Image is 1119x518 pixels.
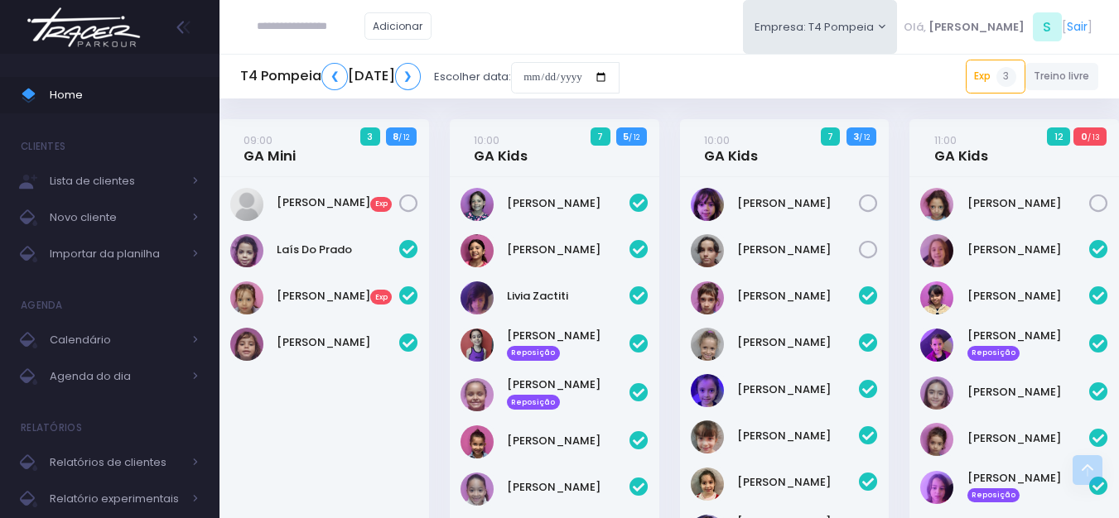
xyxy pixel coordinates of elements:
a: 11:00GA Kids [934,132,988,165]
strong: 0 [1081,130,1088,143]
a: Exp3 [966,60,1025,93]
a: [PERSON_NAME] [507,433,629,449]
img: Gabriela Jordão Natacci [920,471,953,504]
span: Lista de clientes [50,170,182,192]
img: Luísa Veludo Uchôa [230,281,263,314]
img: Emilia Rodrigues [920,423,953,456]
a: [PERSON_NAME] Reposição [967,470,1090,503]
small: 11:00 [934,132,957,148]
a: ❮ [321,63,348,90]
img: Clarice Lopes [920,281,953,314]
a: Adicionar [364,12,432,40]
strong: 3 [853,130,859,143]
small: / 13 [1088,132,1100,142]
h4: Clientes [21,130,65,163]
small: / 12 [398,132,409,142]
a: 10:00GA Kids [474,132,528,165]
img: Alice Ouafa [691,188,724,221]
a: Sair [1067,18,1088,36]
img: Isabela Sandes [461,234,494,267]
span: S [1033,12,1062,41]
a: [PERSON_NAME] [737,334,860,351]
span: Home [50,84,199,106]
img: Helena Zanchetta [691,420,724,453]
span: 12 [1047,127,1070,146]
span: Importar da planilha [50,243,182,265]
img: Aurora Andreoni Mello [920,234,953,267]
img: Julia Pinotti [920,188,953,221]
span: [PERSON_NAME] [928,19,1025,36]
img: Eloah Meneguim Tenorio [920,377,953,410]
a: ❯ [395,63,422,90]
a: [PERSON_NAME] [967,288,1090,305]
span: Relatórios de clientes [50,452,182,473]
a: [PERSON_NAME] Reposição [507,328,629,361]
a: Treino livre [1025,63,1099,90]
h5: T4 Pompeia [DATE] [240,63,421,90]
img: Carmen Borga Le Guevellou [691,281,724,314]
img: Maria Eduarda Nogueira Missao [461,378,494,411]
a: [PERSON_NAME] [737,474,860,491]
img: Laís do Prado Pereira Alves [230,234,263,267]
a: 09:00GA Mini [244,132,296,165]
a: [PERSON_NAME] [967,195,1090,212]
a: [PERSON_NAME] [507,479,629,496]
span: Novo cliente [50,207,182,228]
a: [PERSON_NAME] [737,195,860,212]
small: 10:00 [474,132,499,148]
a: [PERSON_NAME] [737,242,860,258]
a: [PERSON_NAME] Reposição [967,328,1090,361]
a: [PERSON_NAME] [277,334,399,351]
strong: 5 [623,130,629,143]
span: Relatório experimentais [50,488,182,510]
small: / 12 [859,132,870,142]
small: 09:00 [244,132,273,148]
a: Laís Do Prado [277,242,399,258]
div: Escolher data: [240,58,620,96]
a: [PERSON_NAME] [737,428,860,444]
img: Luiza Chimionato [230,188,263,221]
span: Calendário [50,329,182,351]
h4: Agenda [21,289,63,322]
span: Exp [370,197,392,212]
a: [PERSON_NAME]Exp [277,194,399,211]
span: Reposição [967,346,1020,361]
span: Reposição [967,488,1020,503]
img: Luiza Lobello Demônaco [691,234,724,267]
a: [PERSON_NAME] [967,384,1090,400]
span: 7 [591,127,610,146]
img: Cecília Mello [691,328,724,361]
small: / 12 [629,132,639,142]
img: Irene Zylbersztajn de Sá [461,188,494,221]
a: 10:00GA Kids [704,132,758,165]
h4: Relatórios [21,411,82,444]
small: 10:00 [704,132,730,148]
img: Diana Rosa Oliveira [920,329,953,362]
img: Livia Zactiti Jobim [461,281,494,314]
a: [PERSON_NAME] [507,242,629,258]
a: [PERSON_NAME] [967,430,1090,447]
div: [ ] [897,8,1098,46]
img: Manuela Mattosinho Sfeir [461,329,494,362]
span: 3 [996,67,1016,87]
a: [PERSON_NAME] Reposição [507,377,629,410]
a: [PERSON_NAME] [737,381,860,398]
a: [PERSON_NAME]Exp [277,288,399,305]
img: Sofia Sandes [461,472,494,506]
img: Luísa do Prado Pereira Alves [230,328,263,361]
span: Reposição [507,395,560,410]
strong: 8 [393,130,398,143]
img: STELLA ARAUJO LAGUNA [461,425,494,458]
span: Olá, [904,19,926,36]
a: [PERSON_NAME] [737,288,860,305]
span: Agenda do dia [50,366,182,387]
span: 7 [821,127,841,146]
a: Livia Zactiti [507,288,629,305]
img: Helena Mendes Leone [691,374,724,407]
a: [PERSON_NAME] [967,242,1090,258]
span: Exp [370,290,392,305]
img: Maria eduarda comparsi nunes [691,468,724,501]
span: Reposição [507,346,560,361]
a: [PERSON_NAME] [507,195,629,212]
span: 3 [360,127,380,146]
